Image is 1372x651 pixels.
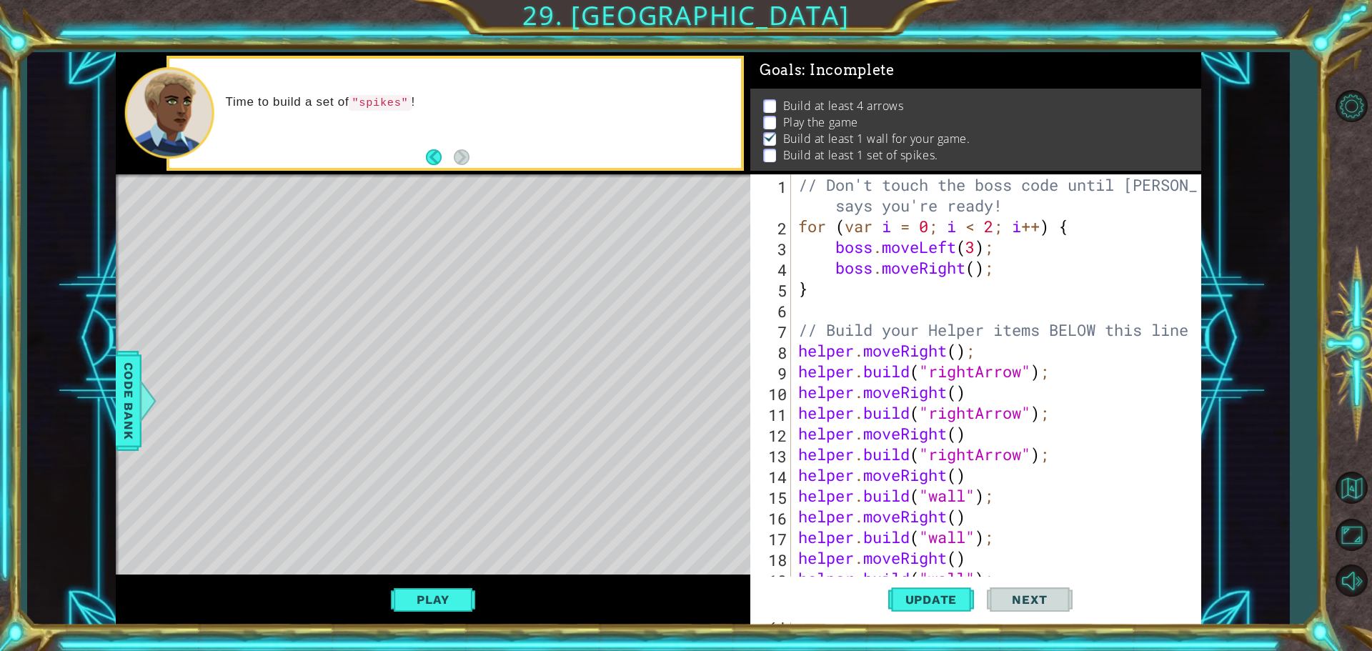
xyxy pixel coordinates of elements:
[753,342,791,363] div: 8
[891,592,972,607] span: Update
[753,425,791,446] div: 12
[753,467,791,487] div: 14
[783,98,904,114] p: Build at least 4 arrows
[783,131,970,146] p: Build at least 1 wall for your game.
[753,550,791,570] div: 18
[391,586,474,613] button: Play
[783,147,938,163] p: Build at least 1 set of spikes.
[763,131,777,142] img: Check mark for checkbox
[1331,560,1372,602] button: Mute
[753,591,791,612] div: 20
[753,508,791,529] div: 16
[760,61,895,79] span: Goals
[753,612,791,632] div: 21
[753,239,791,259] div: 3
[753,446,791,467] div: 13
[753,404,791,425] div: 11
[1331,85,1372,126] button: Level Options
[753,363,791,384] div: 9
[753,177,791,218] div: 1
[1331,465,1372,512] a: Back to Map
[116,174,776,595] div: Level Map
[753,529,791,550] div: 17
[753,218,791,239] div: 2
[226,94,732,111] p: Time to build a set of !
[753,570,791,591] div: 19
[753,487,791,508] div: 15
[349,95,411,111] code: "spikes"
[1331,515,1372,556] button: Maximize Browser
[888,577,974,622] button: Update
[783,114,858,130] p: Play the game
[426,149,454,165] button: Back
[753,280,791,301] div: 5
[1331,467,1372,509] button: Back to Map
[753,384,791,404] div: 10
[753,301,791,322] div: 6
[802,61,894,79] span: : Incomplete
[117,357,140,444] span: Code Bank
[998,592,1061,607] span: Next
[753,259,791,280] div: 4
[753,322,791,342] div: 7
[454,149,469,165] button: Next
[987,577,1073,622] button: Next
